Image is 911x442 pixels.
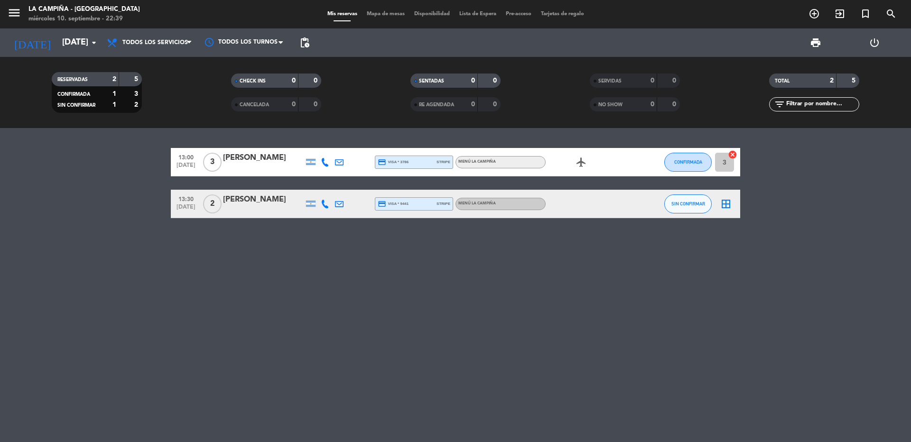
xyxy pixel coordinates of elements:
[774,99,785,110] i: filter_list
[471,77,475,84] strong: 0
[885,8,897,19] i: search
[852,77,857,84] strong: 5
[536,11,589,17] span: Tarjetas de regalo
[720,198,732,210] i: border_all
[28,5,140,14] div: La Campiña - [GEOGRAPHIC_DATA]
[419,79,444,83] span: SENTADAS
[292,101,296,108] strong: 0
[314,101,319,108] strong: 0
[28,14,140,24] div: miércoles 10. septiembre - 22:39
[869,37,880,48] i: power_settings_new
[323,11,362,17] span: Mis reservas
[223,152,304,164] div: [PERSON_NAME]
[455,11,501,17] span: Lista de Espera
[203,194,222,213] span: 2
[112,101,116,108] strong: 1
[501,11,536,17] span: Pre-acceso
[112,76,116,83] strong: 2
[409,11,455,17] span: Disponibilidad
[664,153,712,172] button: CONFIRMADA
[378,200,386,208] i: credit_card
[378,158,409,166] span: visa * 3786
[122,39,188,46] span: Todos los servicios
[378,200,409,208] span: visa * 9441
[785,99,859,110] input: Filtrar por nombre...
[134,101,140,108] strong: 2
[674,159,702,165] span: CONFIRMADA
[598,79,622,83] span: SERVIDAS
[834,8,846,19] i: exit_to_app
[134,76,140,83] strong: 5
[672,77,678,84] strong: 0
[7,32,57,53] i: [DATE]
[112,91,116,97] strong: 1
[493,101,499,108] strong: 0
[471,101,475,108] strong: 0
[458,202,496,205] span: MENÚ LA CAMPIÑA
[240,79,266,83] span: CHECK INS
[672,101,678,108] strong: 0
[134,91,140,97] strong: 3
[88,37,100,48] i: arrow_drop_down
[57,77,88,82] span: RESERVADAS
[493,77,499,84] strong: 0
[651,77,654,84] strong: 0
[7,6,21,20] i: menu
[775,79,790,83] span: TOTAL
[671,201,705,206] span: SIN CONFIRMAR
[830,77,834,84] strong: 2
[174,162,198,173] span: [DATE]
[437,159,450,165] span: stripe
[240,102,269,107] span: CANCELADA
[576,157,587,168] i: airplanemode_active
[378,158,386,166] i: credit_card
[57,103,95,108] span: SIN CONFIRMAR
[299,37,310,48] span: pending_actions
[314,77,319,84] strong: 0
[419,102,454,107] span: RE AGENDADA
[362,11,409,17] span: Mapa de mesas
[810,37,821,48] span: print
[664,194,712,213] button: SIN CONFIRMAR
[458,160,496,164] span: MENÚ LA CAMPIÑA
[809,8,820,19] i: add_circle_outline
[7,6,21,23] button: menu
[223,193,304,206] div: [PERSON_NAME]
[728,150,737,159] i: cancel
[174,193,198,204] span: 13:30
[174,204,198,215] span: [DATE]
[174,151,198,162] span: 13:00
[437,201,450,207] span: stripe
[845,28,904,57] div: LOG OUT
[292,77,296,84] strong: 0
[203,153,222,172] span: 3
[651,101,654,108] strong: 0
[57,92,90,97] span: CONFIRMADA
[860,8,871,19] i: turned_in_not
[598,102,623,107] span: NO SHOW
